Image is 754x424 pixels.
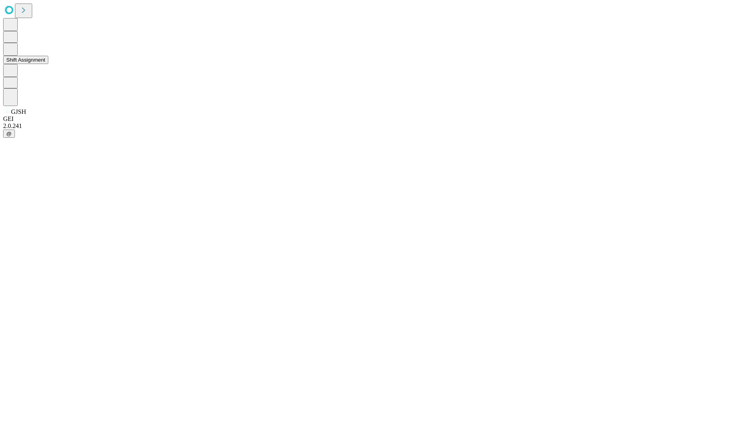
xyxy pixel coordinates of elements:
button: @ [3,130,15,138]
div: 2.0.241 [3,122,751,130]
span: @ [6,131,12,137]
div: GEI [3,115,751,122]
span: GJSH [11,108,26,115]
button: Shift Assignment [3,56,48,64]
